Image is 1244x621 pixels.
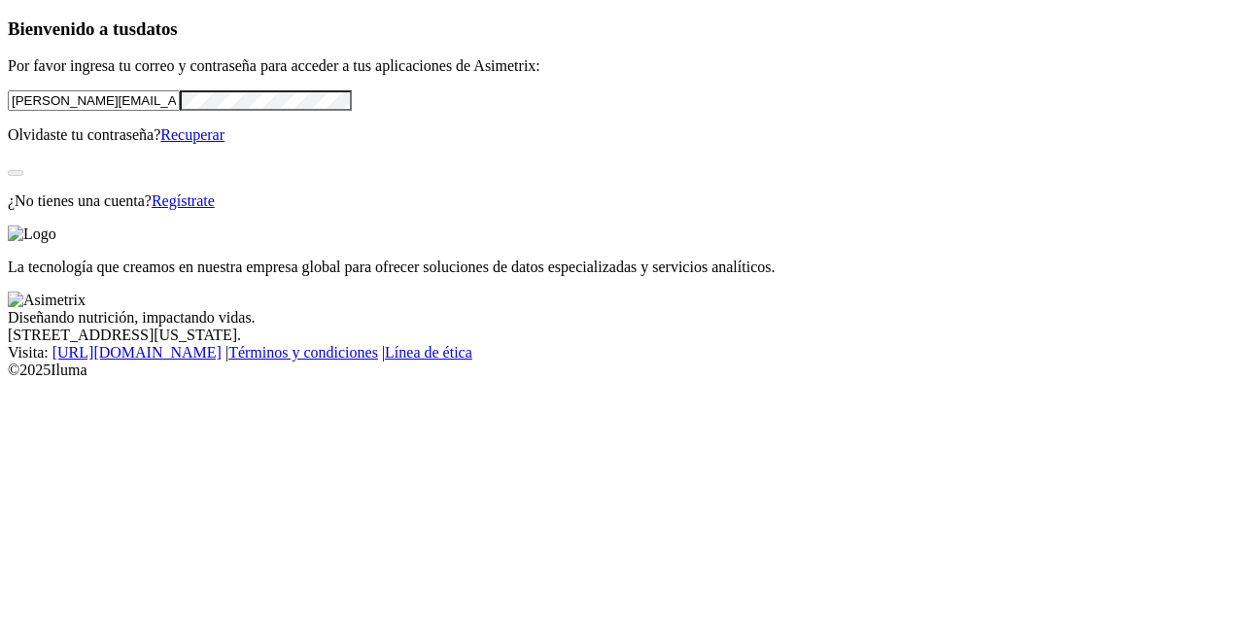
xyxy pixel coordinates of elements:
[8,292,86,309] img: Asimetrix
[385,344,472,361] a: Línea de ética
[8,344,1236,362] div: Visita : | |
[52,344,222,361] a: [URL][DOMAIN_NAME]
[8,327,1236,344] div: [STREET_ADDRESS][US_STATE].
[8,90,180,111] input: Tu correo
[228,344,378,361] a: Términos y condiciones
[160,126,225,143] a: Recuperar
[152,192,215,209] a: Regístrate
[8,126,1236,144] p: Olvidaste tu contraseña?
[8,18,1236,40] h3: Bienvenido a tus
[8,225,56,243] img: Logo
[8,192,1236,210] p: ¿No tienes una cuenta?
[8,259,1236,276] p: La tecnología que creamos en nuestra empresa global para ofrecer soluciones de datos especializad...
[8,309,1236,327] div: Diseñando nutrición, impactando vidas.
[8,362,1236,379] div: © 2025 Iluma
[136,18,178,39] span: datos
[8,57,1236,75] p: Por favor ingresa tu correo y contraseña para acceder a tus aplicaciones de Asimetrix:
